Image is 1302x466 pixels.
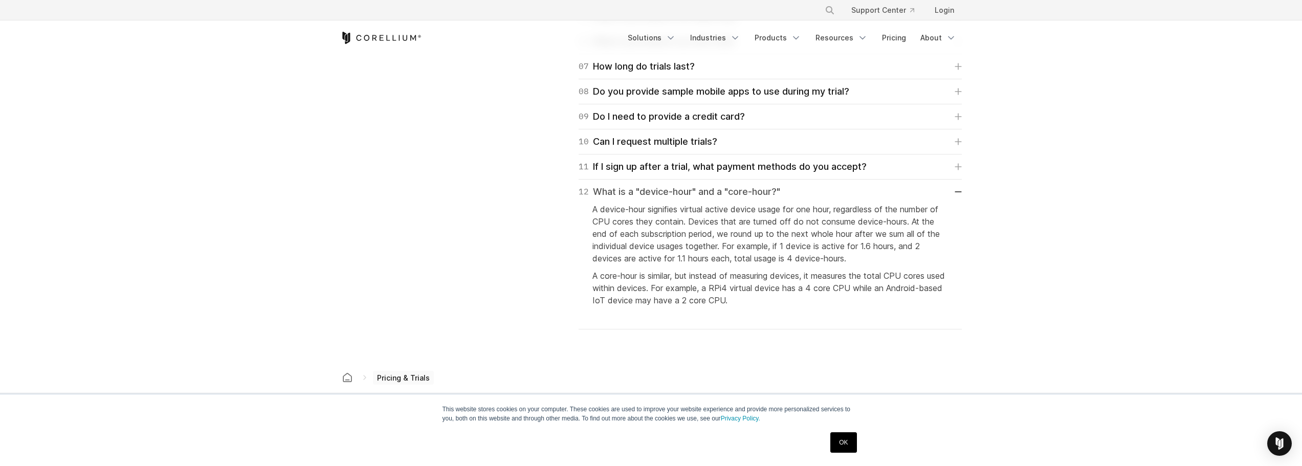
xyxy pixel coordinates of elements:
span: 07 [579,59,589,74]
span: 09 [579,109,589,124]
div: Navigation Menu [622,29,962,47]
a: 10Can I request multiple trials? [579,135,962,149]
p: A device-hour signifies virtual active device usage for one hour, regardless of the number of CPU... [592,203,948,264]
a: Support Center [843,1,922,19]
div: What is a "device-hour" and a "core-hour?" [579,185,780,199]
div: Navigation Menu [812,1,962,19]
a: 08Do you provide sample mobile apps to use during my trial? [579,84,962,99]
span: 12 [579,185,589,199]
a: Products [748,29,807,47]
a: 09Do I need to provide a credit card? [579,109,962,124]
a: Corellium Home [340,32,422,44]
span: 08 [579,84,589,99]
div: Open Intercom Messenger [1267,431,1292,456]
div: How long do trials last? [579,59,695,74]
span: 10 [579,135,589,149]
button: Search [821,1,839,19]
a: Solutions [622,29,682,47]
p: A core-hour is similar, but instead of measuring devices, it measures the total CPU cores used wi... [592,270,948,306]
a: Privacy Policy. [721,415,760,422]
a: 07How long do trials last? [579,59,962,74]
a: Resources [809,29,874,47]
a: 12What is a "device-hour" and a "core-hour?" [579,185,962,199]
div: Do I need to provide a credit card? [579,109,745,124]
a: Login [926,1,962,19]
a: OK [830,432,856,453]
a: Industries [684,29,746,47]
span: 11 [579,160,589,174]
div: Can I request multiple trials? [579,135,717,149]
div: Do you provide sample mobile apps to use during my trial? [579,84,849,99]
a: Corellium home [338,370,357,385]
a: Pricing [876,29,912,47]
div: If I sign up after a trial, what payment methods do you accept? [579,160,867,174]
span: Pricing & Trials [373,371,434,385]
a: About [914,29,962,47]
a: 11If I sign up after a trial, what payment methods do you accept? [579,160,962,174]
p: This website stores cookies on your computer. These cookies are used to improve your website expe... [443,405,860,423]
